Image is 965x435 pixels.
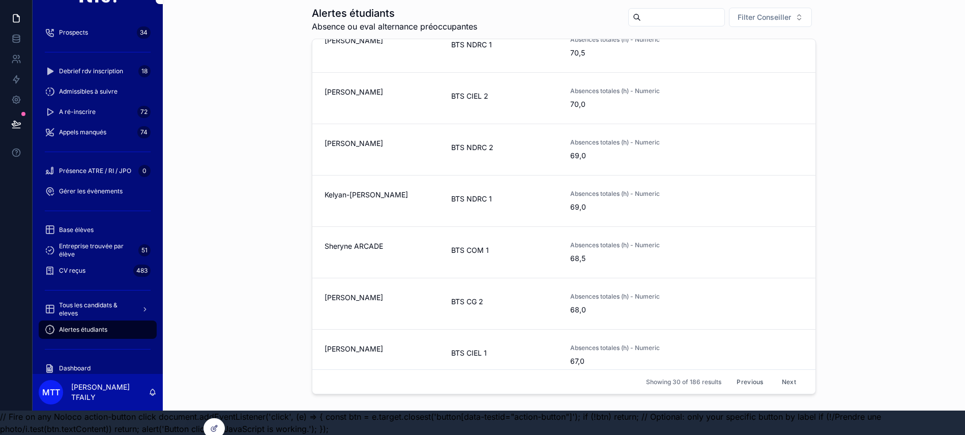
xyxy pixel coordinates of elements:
[39,82,157,101] a: Admissibles à suivre
[451,91,488,101] span: BTS CIEL 2
[133,265,151,277] div: 483
[325,241,435,251] span: Sheryne ARCADE
[325,190,435,200] span: Kelyan-[PERSON_NAME]
[570,36,681,44] span: Absences totales (h) - Numeric
[59,67,123,75] span: Debrief rdv inscription
[325,138,435,149] span: [PERSON_NAME]
[570,344,681,352] span: Absences totales (h) - Numeric
[39,262,157,280] a: CV reçus483
[312,176,815,227] a: Kelyan-[PERSON_NAME]BTS NDRC 1Absences totales (h) - Numeric69,0
[39,359,157,378] a: Dashboard
[137,126,151,138] div: 74
[570,293,681,301] span: Absences totales (h) - Numeric
[39,182,157,200] a: Gérer les évènements
[729,8,812,27] button: Select Button
[59,28,88,37] span: Prospects
[570,305,681,315] span: 68,0
[59,167,131,175] span: Présence ATRE / RI / JPO
[59,108,96,116] span: A ré-inscrire
[451,245,489,255] span: BTS COM 1
[451,142,493,153] span: BTS NDRC 2
[59,226,94,234] span: Base élèves
[570,202,681,212] span: 69,0
[39,123,157,141] a: Appels manqués74
[59,301,133,317] span: Tous les candidats & eleves
[325,87,435,97] span: [PERSON_NAME]
[33,16,163,374] div: scrollable content
[39,103,157,121] a: A ré-inscrire72
[570,356,681,366] span: 67,0
[137,26,151,39] div: 34
[39,162,157,180] a: Présence ATRE / RI / JPO0
[570,253,681,264] span: 68,5
[312,20,477,33] span: Absence ou eval alternance préoccupantes
[59,187,123,195] span: Gérer les évènements
[59,128,106,136] span: Appels manqués
[325,36,435,46] span: [PERSON_NAME]
[325,293,435,303] span: [PERSON_NAME]
[39,321,157,339] a: Alertes étudiants
[570,241,681,249] span: Absences totales (h) - Numeric
[451,348,487,358] span: BTS CIEL 1
[39,62,157,80] a: Debrief rdv inscription18
[570,87,681,95] span: Absences totales (h) - Numeric
[39,300,157,318] a: Tous les candidats & eleves
[138,65,151,77] div: 18
[42,386,60,398] span: MTT
[570,48,681,58] span: 70,5
[137,106,151,118] div: 72
[312,21,815,73] a: [PERSON_NAME]BTS NDRC 1Absences totales (h) - Numeric70,5
[138,244,151,256] div: 51
[738,12,791,22] span: Filter Conseiller
[451,194,492,204] span: BTS NDRC 1
[312,227,815,278] a: Sheryne ARCADEBTS COM 1Absences totales (h) - Numeric68,5
[775,374,803,390] button: Next
[138,165,151,177] div: 0
[59,88,118,96] span: Admissibles à suivre
[570,190,681,198] span: Absences totales (h) - Numeric
[39,221,157,239] a: Base élèves
[570,99,681,109] span: 70,0
[59,267,85,275] span: CV reçus
[59,326,107,334] span: Alertes étudiants
[451,297,483,307] span: BTS CG 2
[325,344,435,354] span: [PERSON_NAME]
[312,124,815,176] a: [PERSON_NAME]BTS NDRC 2Absences totales (h) - Numeric69,0
[570,151,681,161] span: 69,0
[71,382,149,402] p: [PERSON_NAME] TFAILY
[729,374,770,390] button: Previous
[59,242,134,258] span: Entreprise trouvée par élève
[646,378,721,386] span: Showing 30 of 186 results
[59,364,91,372] span: Dashboard
[312,73,815,124] a: [PERSON_NAME]BTS CIEL 2Absences totales (h) - Numeric70,0
[312,330,815,381] a: [PERSON_NAME]BTS CIEL 1Absences totales (h) - Numeric67,0
[570,138,681,147] span: Absences totales (h) - Numeric
[39,23,157,42] a: Prospects34
[451,40,492,50] span: BTS NDRC 1
[312,6,477,20] h1: Alertes étudiants
[39,241,157,259] a: Entreprise trouvée par élève51
[312,278,815,330] a: [PERSON_NAME]BTS CG 2Absences totales (h) - Numeric68,0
